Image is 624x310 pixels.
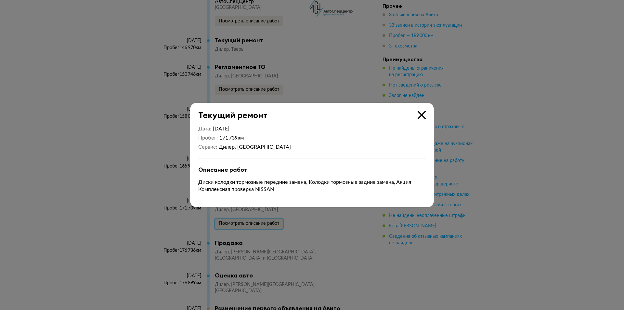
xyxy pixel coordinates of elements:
[190,103,426,120] div: Текущий ремонт
[198,126,211,132] dt: Дата
[213,126,291,132] div: [DATE]
[219,144,291,150] div: Дилер, [GEOGRAPHIC_DATA]
[198,166,426,173] div: Описание работ
[198,179,426,193] p: Диски колодки тормозные передние замена, Колодки тормозные задние замена, Акция Комплексная прове...
[219,135,291,141] div: 171 739 км
[198,144,217,150] dt: Сервис
[198,135,218,141] dt: Пробег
